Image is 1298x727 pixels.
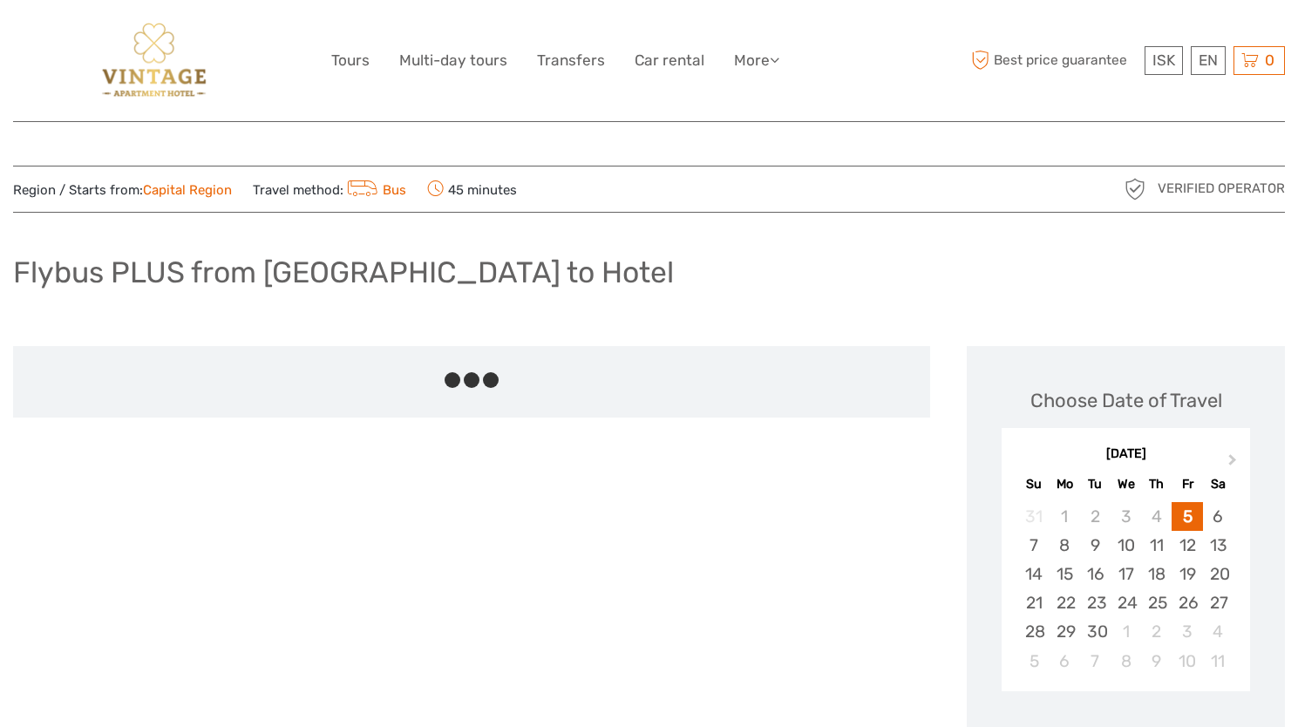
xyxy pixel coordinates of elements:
[1172,588,1202,617] div: Choose Friday, September 26th, 2025
[343,182,406,198] a: Bus
[1018,472,1049,496] div: Su
[1203,560,1233,588] div: Choose Saturday, September 20th, 2025
[1018,588,1049,617] div: Choose Sunday, September 21st, 2025
[13,181,232,200] span: Region / Starts from:
[427,177,517,201] span: 45 minutes
[1111,502,1141,531] div: Not available Wednesday, September 3rd, 2025
[1050,588,1080,617] div: Choose Monday, September 22nd, 2025
[1220,450,1248,478] button: Next Month
[1141,588,1172,617] div: Choose Thursday, September 25th, 2025
[1152,51,1175,69] span: ISK
[1080,531,1111,560] div: Choose Tuesday, September 9th, 2025
[1172,647,1202,676] div: Choose Friday, October 10th, 2025
[1172,531,1202,560] div: Choose Friday, September 12th, 2025
[90,13,219,108] img: 3256-be983540-ede3-4357-9bcb-8bc2f29a93ac_logo_big.png
[331,48,370,73] a: Tours
[1080,502,1111,531] div: Not available Tuesday, September 2nd, 2025
[1111,531,1141,560] div: Choose Wednesday, September 10th, 2025
[1203,647,1233,676] div: Choose Saturday, October 11th, 2025
[537,48,605,73] a: Transfers
[1080,560,1111,588] div: Choose Tuesday, September 16th, 2025
[13,255,674,290] h1: Flybus PLUS from [GEOGRAPHIC_DATA] to Hotel
[1018,531,1049,560] div: Choose Sunday, September 7th, 2025
[1018,647,1049,676] div: Choose Sunday, October 5th, 2025
[1050,560,1080,588] div: Choose Monday, September 15th, 2025
[1002,445,1250,464] div: [DATE]
[1203,472,1233,496] div: Sa
[1141,560,1172,588] div: Choose Thursday, September 18th, 2025
[1111,472,1141,496] div: We
[1050,472,1080,496] div: Mo
[1191,46,1226,75] div: EN
[1080,472,1111,496] div: Tu
[1111,617,1141,646] div: Choose Wednesday, October 1st, 2025
[1080,617,1111,646] div: Choose Tuesday, September 30th, 2025
[1141,647,1172,676] div: Choose Thursday, October 9th, 2025
[635,48,704,73] a: Car rental
[1172,560,1202,588] div: Choose Friday, September 19th, 2025
[1111,647,1141,676] div: Choose Wednesday, October 8th, 2025
[143,182,232,198] a: Capital Region
[1018,617,1049,646] div: Choose Sunday, September 28th, 2025
[1050,502,1080,531] div: Not available Monday, September 1st, 2025
[1141,531,1172,560] div: Choose Thursday, September 11th, 2025
[1203,617,1233,646] div: Choose Saturday, October 4th, 2025
[1172,472,1202,496] div: Fr
[1080,647,1111,676] div: Choose Tuesday, October 7th, 2025
[1141,502,1172,531] div: Not available Thursday, September 4th, 2025
[1141,617,1172,646] div: Choose Thursday, October 2nd, 2025
[967,46,1140,75] span: Best price guarantee
[1050,617,1080,646] div: Choose Monday, September 29th, 2025
[1111,560,1141,588] div: Choose Wednesday, September 17th, 2025
[1158,180,1285,198] span: Verified Operator
[399,48,507,73] a: Multi-day tours
[1262,51,1277,69] span: 0
[1080,588,1111,617] div: Choose Tuesday, September 23rd, 2025
[1203,588,1233,617] div: Choose Saturday, September 27th, 2025
[253,177,406,201] span: Travel method:
[1050,531,1080,560] div: Choose Monday, September 8th, 2025
[1030,387,1222,414] div: Choose Date of Travel
[1008,502,1245,676] div: month 2025-09
[1203,531,1233,560] div: Choose Saturday, September 13th, 2025
[1141,472,1172,496] div: Th
[1018,502,1049,531] div: Not available Sunday, August 31st, 2025
[1121,175,1149,203] img: verified_operator_grey_128.png
[734,48,779,73] a: More
[1203,502,1233,531] div: Choose Saturday, September 6th, 2025
[1172,617,1202,646] div: Choose Friday, October 3rd, 2025
[1018,560,1049,588] div: Choose Sunday, September 14th, 2025
[1050,647,1080,676] div: Choose Monday, October 6th, 2025
[1172,502,1202,531] div: Choose Friday, September 5th, 2025
[1111,588,1141,617] div: Choose Wednesday, September 24th, 2025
